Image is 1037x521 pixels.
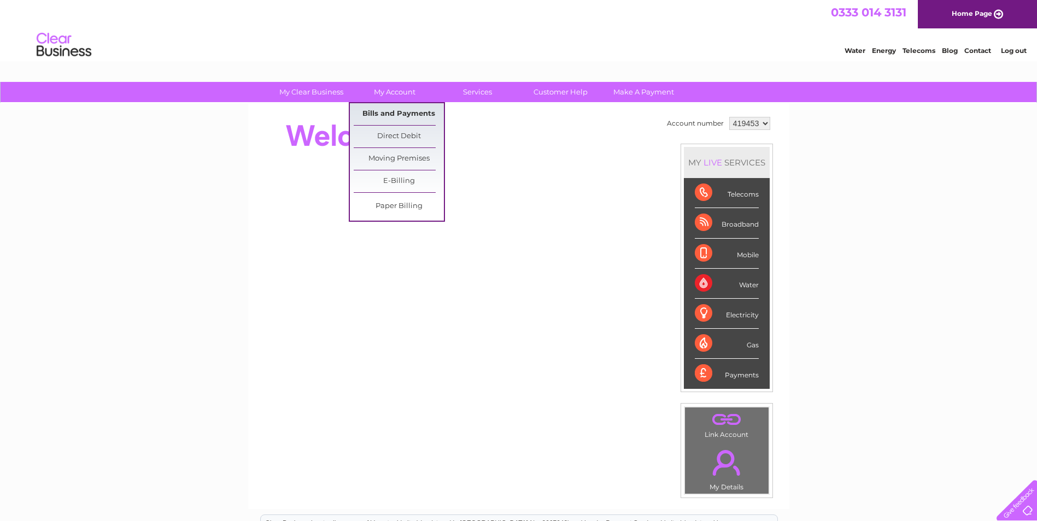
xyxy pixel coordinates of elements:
[349,82,440,102] a: My Account
[695,329,759,359] div: Gas
[36,28,92,62] img: logo.png
[664,114,727,133] td: Account number
[599,82,689,102] a: Make A Payment
[695,299,759,329] div: Electricity
[831,5,906,19] a: 0333 014 3131
[261,6,777,53] div: Clear Business is a trading name of Verastar Limited (registered in [GEOGRAPHIC_DATA] No. 3667643...
[354,196,444,217] a: Paper Billing
[695,208,759,238] div: Broadband
[688,443,766,482] a: .
[695,178,759,208] div: Telecoms
[1001,46,1027,55] a: Log out
[684,441,769,494] td: My Details
[695,269,759,299] div: Water
[432,82,523,102] a: Services
[942,46,958,55] a: Blog
[695,239,759,269] div: Mobile
[964,46,991,55] a: Contact
[354,103,444,125] a: Bills and Payments
[354,148,444,170] a: Moving Premises
[701,157,724,168] div: LIVE
[688,410,766,429] a: .
[845,46,865,55] a: Water
[684,407,769,441] td: Link Account
[354,126,444,147] a: Direct Debit
[684,147,770,178] div: MY SERVICES
[266,82,356,102] a: My Clear Business
[515,82,606,102] a: Customer Help
[872,46,896,55] a: Energy
[903,46,935,55] a: Telecoms
[354,170,444,192] a: E-Billing
[695,359,759,388] div: Payments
